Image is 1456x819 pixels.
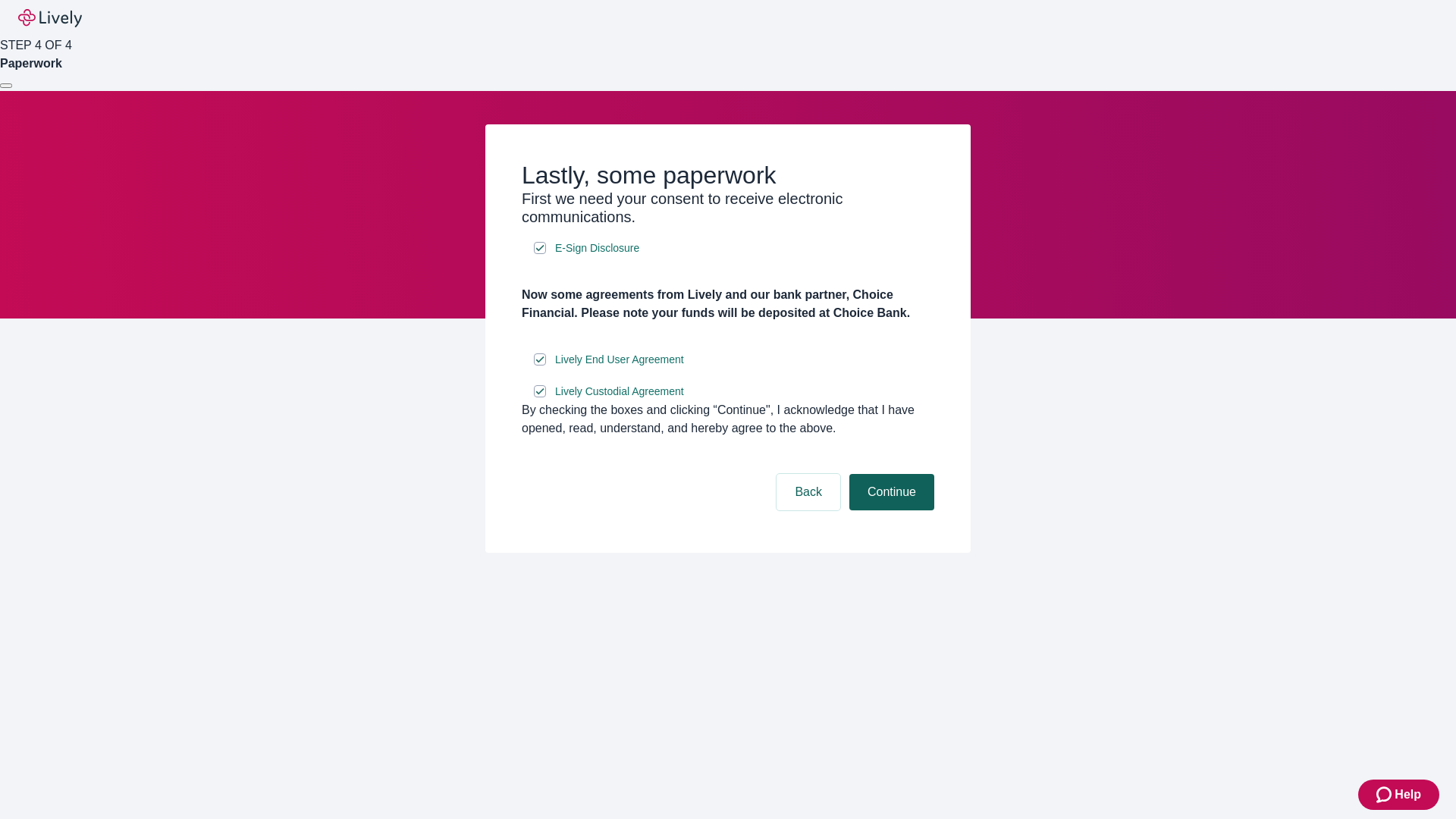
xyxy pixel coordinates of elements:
button: Back [777,474,840,510]
a: e-sign disclosure document [552,239,642,258]
span: Help [1395,786,1421,804]
button: Zendesk support iconHelp [1358,780,1439,810]
a: e-sign disclosure document [552,350,687,369]
div: By checking the boxes and clicking “Continue", I acknowledge that I have opened, read, understand... [522,401,934,438]
h4: Now some agreements from Lively and our bank partner, Choice Financial. Please note your funds wi... [522,286,934,322]
h2: Lastly, some paperwork [522,161,934,190]
span: Lively End User Agreement [555,352,684,368]
span: E-Sign Disclosure [555,240,639,256]
a: e-sign disclosure document [552,382,687,401]
button: Continue [849,474,934,510]
span: Lively Custodial Agreement [555,384,684,400]
h3: First we need your consent to receive electronic communications. [522,190,934,226]
img: Lively [18,9,82,27]
svg: Zendesk support icon [1376,786,1395,804]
